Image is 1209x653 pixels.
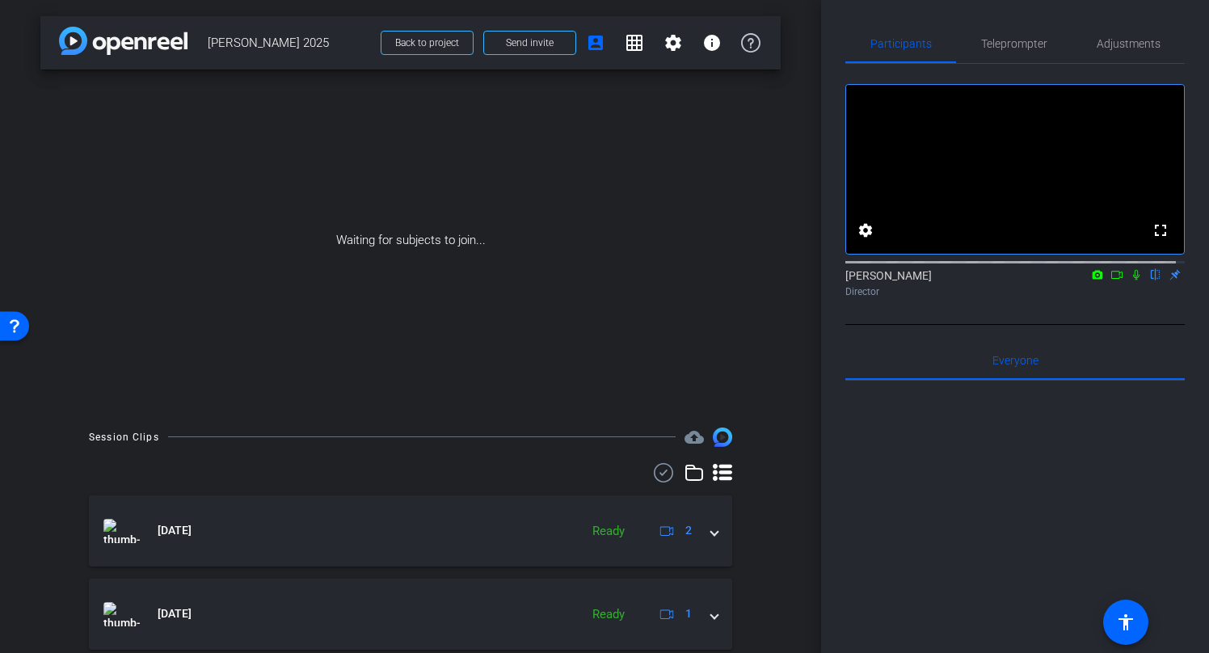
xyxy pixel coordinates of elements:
[663,33,683,53] mat-icon: settings
[685,522,692,539] span: 2
[40,70,781,411] div: Waiting for subjects to join...
[584,522,633,541] div: Ready
[1146,267,1165,281] mat-icon: flip
[685,428,704,447] span: Destinations for your clips
[685,605,692,622] span: 1
[59,27,187,55] img: app-logo
[89,429,159,445] div: Session Clips
[845,284,1185,299] div: Director
[584,605,633,624] div: Ready
[89,495,732,567] mat-expansion-panel-header: thumb-nail[DATE]Ready2
[483,31,576,55] button: Send invite
[586,33,605,53] mat-icon: account_box
[158,522,192,539] span: [DATE]
[158,605,192,622] span: [DATE]
[713,428,732,447] img: Session clips
[89,579,732,650] mat-expansion-panel-header: thumb-nail[DATE]Ready1
[1097,38,1161,49] span: Adjustments
[981,38,1047,49] span: Teleprompter
[1151,221,1170,240] mat-icon: fullscreen
[103,602,140,626] img: thumb-nail
[506,36,554,49] span: Send invite
[702,33,722,53] mat-icon: info
[992,355,1038,366] span: Everyone
[856,221,875,240] mat-icon: settings
[381,31,474,55] button: Back to project
[685,428,704,447] mat-icon: cloud_upload
[870,38,932,49] span: Participants
[103,519,140,543] img: thumb-nail
[845,268,1185,299] div: [PERSON_NAME]
[208,27,371,59] span: [PERSON_NAME] 2025
[625,33,644,53] mat-icon: grid_on
[395,37,459,48] span: Back to project
[1116,613,1135,632] mat-icon: accessibility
